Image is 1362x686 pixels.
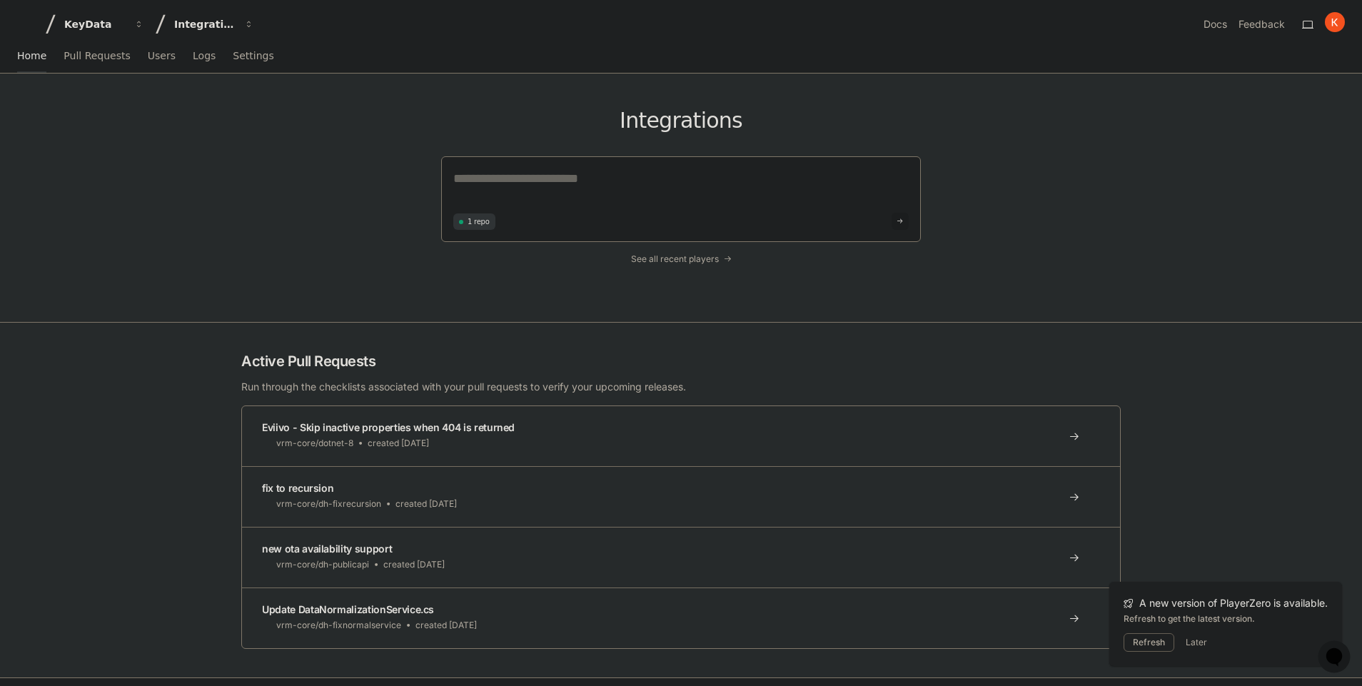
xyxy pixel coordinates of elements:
span: Settings [233,51,273,60]
span: vrm-core/dotnet-8 [276,438,353,449]
a: Users [148,40,176,73]
a: Docs [1204,17,1227,31]
span: Pylon [142,149,173,160]
span: 1 repo [468,216,490,227]
button: Refresh [1124,633,1174,652]
a: Pull Requests [64,40,130,73]
button: Feedback [1239,17,1285,31]
span: created [DATE] [383,559,445,570]
a: Home [17,40,46,73]
span: Update DataNormalizationService.cs [262,603,434,615]
div: KeyData [64,17,126,31]
span: new ota availability support [262,543,392,555]
span: vrm-core/dh-fixnormalservice [276,620,401,631]
a: new ota availability supportvrm-core/dh-publicapicreated [DATE] [242,527,1120,587]
a: See all recent players [441,253,921,265]
img: PlayerZero [14,14,43,43]
span: Pull Requests [64,51,130,60]
div: We're available if you need us! [49,120,181,131]
a: Update DataNormalizationService.csvrm-core/dh-fixnormalservicecreated [DATE] [242,587,1120,648]
button: KeyData [59,11,150,37]
button: Start new chat [243,110,260,127]
span: A new version of PlayerZero is available. [1139,596,1328,610]
a: Eviivo - Skip inactive properties when 404 is returnedvrm-core/dotnet-8created [DATE] [242,406,1120,466]
div: Welcome [14,57,260,80]
iframe: Open customer support [1316,639,1355,677]
span: created [DATE] [368,438,429,449]
span: See all recent players [631,253,719,265]
span: fix to recursion [262,482,333,494]
img: 1736555170064-99ba0984-63c1-480f-8ee9-699278ef63ed [14,106,40,131]
a: Powered byPylon [101,148,173,160]
span: vrm-core/dh-fixrecursion [276,498,381,510]
span: vrm-core/dh-publicapi [276,559,369,570]
span: created [DATE] [395,498,457,510]
h2: Active Pull Requests [241,351,1121,371]
a: Settings [233,40,273,73]
span: created [DATE] [415,620,477,631]
button: Later [1186,637,1207,648]
span: Logs [193,51,216,60]
a: Logs [193,40,216,73]
div: Integrations [174,17,236,31]
a: fix to recursionvrm-core/dh-fixrecursioncreated [DATE] [242,466,1120,527]
div: Start new chat [49,106,234,120]
span: Home [17,51,46,60]
button: Integrations [168,11,260,37]
span: Users [148,51,176,60]
h1: Integrations [441,108,921,133]
p: Run through the checklists associated with your pull requests to verify your upcoming releases. [241,380,1121,394]
span: Eviivo - Skip inactive properties when 404 is returned [262,421,515,433]
img: ACg8ocIbWnoeuFAZO6P8IhH7mAy02rMqzmXt2JPyLMfuqhGmNXlzFA=s96-c [1325,12,1345,32]
div: Refresh to get the latest version. [1124,613,1328,625]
